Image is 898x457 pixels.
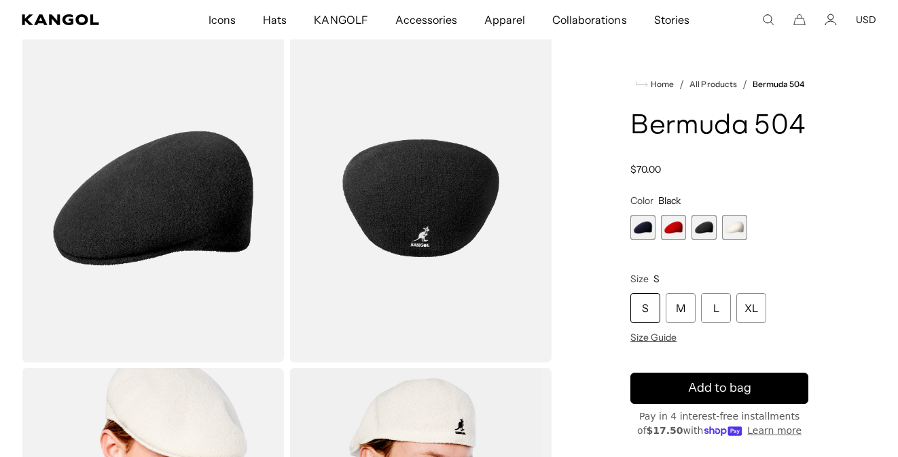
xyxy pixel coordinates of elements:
h1: Bermuda 504 [630,112,808,141]
li: / [737,76,747,92]
span: Home [648,80,674,89]
label: White [722,215,747,240]
span: S [653,273,660,285]
label: Scarlet [661,215,686,240]
span: Size Guide [630,331,677,343]
button: USD [856,14,876,26]
nav: breadcrumbs [630,76,808,92]
label: Black [692,215,717,240]
img: color-black [289,34,552,362]
a: All Products [689,80,736,89]
a: Bermuda 504 [753,80,804,89]
button: Add to bag [630,373,808,404]
div: S [630,293,660,323]
div: L [701,293,731,323]
img: color-black [22,34,284,362]
button: Cart [793,14,806,26]
a: Home [636,78,674,90]
span: Black [658,194,681,207]
div: XL [736,293,766,323]
span: Color [630,194,653,207]
summary: Search here [762,14,774,26]
div: 2 of 4 [661,215,686,240]
div: 4 of 4 [722,215,747,240]
div: M [666,293,696,323]
span: Size [630,273,649,285]
a: Kangol [22,14,137,25]
a: Account [825,14,837,26]
label: Navy [630,215,655,240]
div: 1 of 4 [630,215,655,240]
span: $70.00 [630,163,661,175]
span: Add to bag [688,379,751,397]
div: 3 of 4 [692,215,717,240]
li: / [674,76,684,92]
